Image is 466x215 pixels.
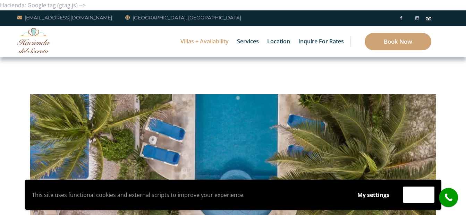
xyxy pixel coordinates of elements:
[351,187,396,203] button: My settings
[441,190,456,205] i: call
[32,190,344,200] p: This site uses functional cookies and external scripts to improve your experience.
[234,26,262,57] a: Services
[365,33,431,50] a: Book Now
[403,187,434,203] button: Accept
[17,14,112,22] a: [EMAIL_ADDRESS][DOMAIN_NAME]
[17,28,50,53] img: Awesome Logo
[426,17,431,20] img: Tripadvisor_logomark.svg
[295,26,347,57] a: Inquire for Rates
[439,188,458,207] a: call
[125,14,241,22] a: [GEOGRAPHIC_DATA], [GEOGRAPHIC_DATA]
[264,26,294,57] a: Location
[177,26,232,57] a: Villas + Availability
